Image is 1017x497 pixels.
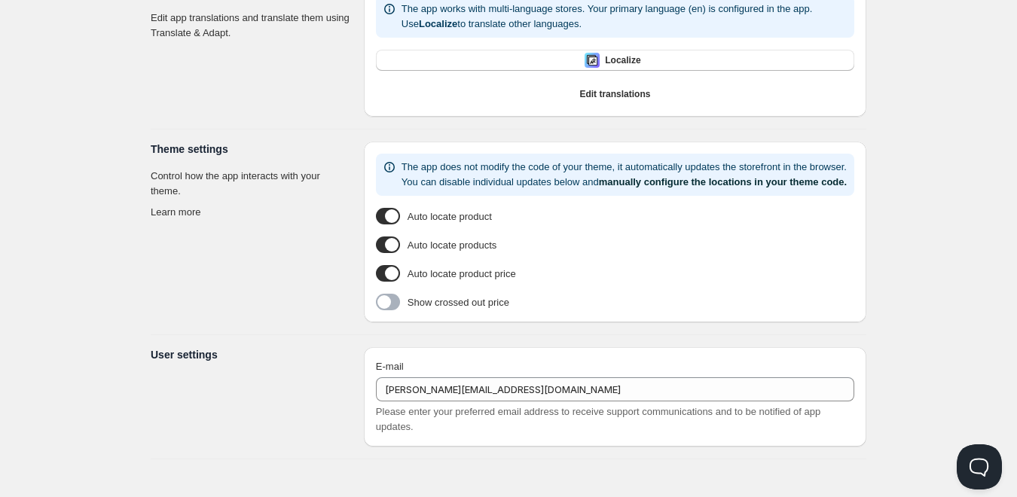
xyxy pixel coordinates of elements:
span: Show crossed out price [408,295,509,310]
span: Edit translations [579,88,650,100]
span: Auto locate product [408,209,492,224]
span: Localize [605,54,640,66]
button: LocalizeLocalize [376,50,854,71]
h3: Theme settings [151,142,352,157]
span: Auto locate product price [408,267,516,282]
button: Edit translations [376,84,854,105]
h3: User settings [151,347,352,362]
a: Learn more [151,206,200,218]
p: The app works with multi-language stores. Your primary language (en) is configured in the app. Us... [402,2,813,32]
p: Edit app translations and translate them using Translate & Adapt. [151,11,352,41]
span: Auto locate products [408,238,497,253]
span: E-mail [376,361,404,372]
iframe: Help Scout Beacon - Open [957,444,1002,489]
a: manually configure the locations in your theme code. [599,176,847,188]
p: The app does not modify the code of your theme, it automatically updates the storefront in the br... [402,160,848,190]
p: Control how the app interacts with your theme. [151,169,352,199]
span: Please enter your preferred email address to receive support communications and to be notified of... [376,406,820,432]
img: Localize [585,53,600,68]
b: Localize [419,18,457,29]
